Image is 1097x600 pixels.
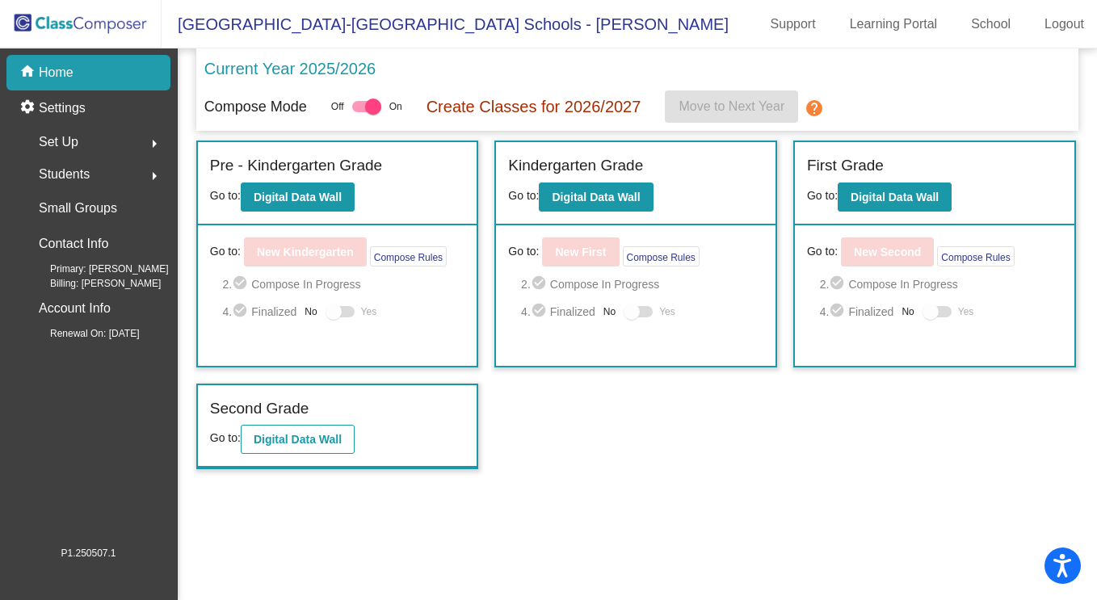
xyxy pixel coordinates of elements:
[162,11,729,37] span: [GEOGRAPHIC_DATA]-[GEOGRAPHIC_DATA] Schools - [PERSON_NAME]
[552,191,640,203] b: Digital Data Wall
[241,425,355,454] button: Digital Data Wall
[305,304,317,319] span: No
[232,275,251,294] mat-icon: check_circle
[210,431,241,444] span: Go to:
[210,189,241,202] span: Go to:
[838,183,952,212] button: Digital Data Wall
[39,233,108,255] p: Contact Info
[254,191,342,203] b: Digital Data Wall
[958,11,1023,37] a: School
[531,275,550,294] mat-icon: check_circle
[508,243,539,260] span: Go to:
[19,63,39,82] mat-icon: home
[851,191,939,203] b: Digital Data Wall
[659,302,675,321] span: Yes
[361,302,377,321] span: Yes
[902,304,914,319] span: No
[837,11,951,37] a: Learning Portal
[508,154,643,178] label: Kindergarten Grade
[623,246,700,266] button: Compose Rules
[758,11,829,37] a: Support
[39,131,78,153] span: Set Up
[1032,11,1097,37] a: Logout
[257,245,354,258] b: New Kindergarten
[145,134,164,153] mat-icon: arrow_right
[232,302,251,321] mat-icon: check_circle
[254,433,342,446] b: Digital Data Wall
[829,302,848,321] mat-icon: check_circle
[39,197,117,220] p: Small Groups
[603,304,616,319] span: No
[542,237,619,266] button: New First
[39,63,74,82] p: Home
[820,275,1062,294] span: 2. Compose In Progress
[39,297,111,320] p: Account Info
[958,302,974,321] span: Yes
[223,275,465,294] span: 2. Compose In Progress
[370,246,447,266] button: Compose Rules
[807,189,838,202] span: Go to:
[204,57,376,81] p: Current Year 2025/2026
[820,302,894,321] span: 4. Finalized
[210,154,382,178] label: Pre - Kindergarten Grade
[805,99,824,118] mat-icon: help
[555,245,606,258] b: New First
[854,245,921,258] b: New Second
[521,302,595,321] span: 4. Finalized
[389,99,402,114] span: On
[665,90,798,123] button: Move to Next Year
[24,276,161,291] span: Billing: [PERSON_NAME]
[521,275,763,294] span: 2. Compose In Progress
[204,96,307,118] p: Compose Mode
[841,237,934,266] button: New Second
[210,243,241,260] span: Go to:
[210,397,309,421] label: Second Grade
[807,154,884,178] label: First Grade
[937,246,1014,266] button: Compose Rules
[244,237,367,266] button: New Kindergarten
[145,166,164,186] mat-icon: arrow_right
[39,163,90,186] span: Students
[19,99,39,118] mat-icon: settings
[829,275,848,294] mat-icon: check_circle
[241,183,355,212] button: Digital Data Wall
[539,183,653,212] button: Digital Data Wall
[24,326,139,341] span: Renewal On: [DATE]
[223,302,297,321] span: 4. Finalized
[331,99,344,114] span: Off
[39,99,86,118] p: Settings
[807,243,838,260] span: Go to:
[508,189,539,202] span: Go to:
[427,94,641,119] p: Create Classes for 2026/2027
[679,99,785,113] span: Move to Next Year
[531,302,550,321] mat-icon: check_circle
[24,262,169,276] span: Primary: [PERSON_NAME]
